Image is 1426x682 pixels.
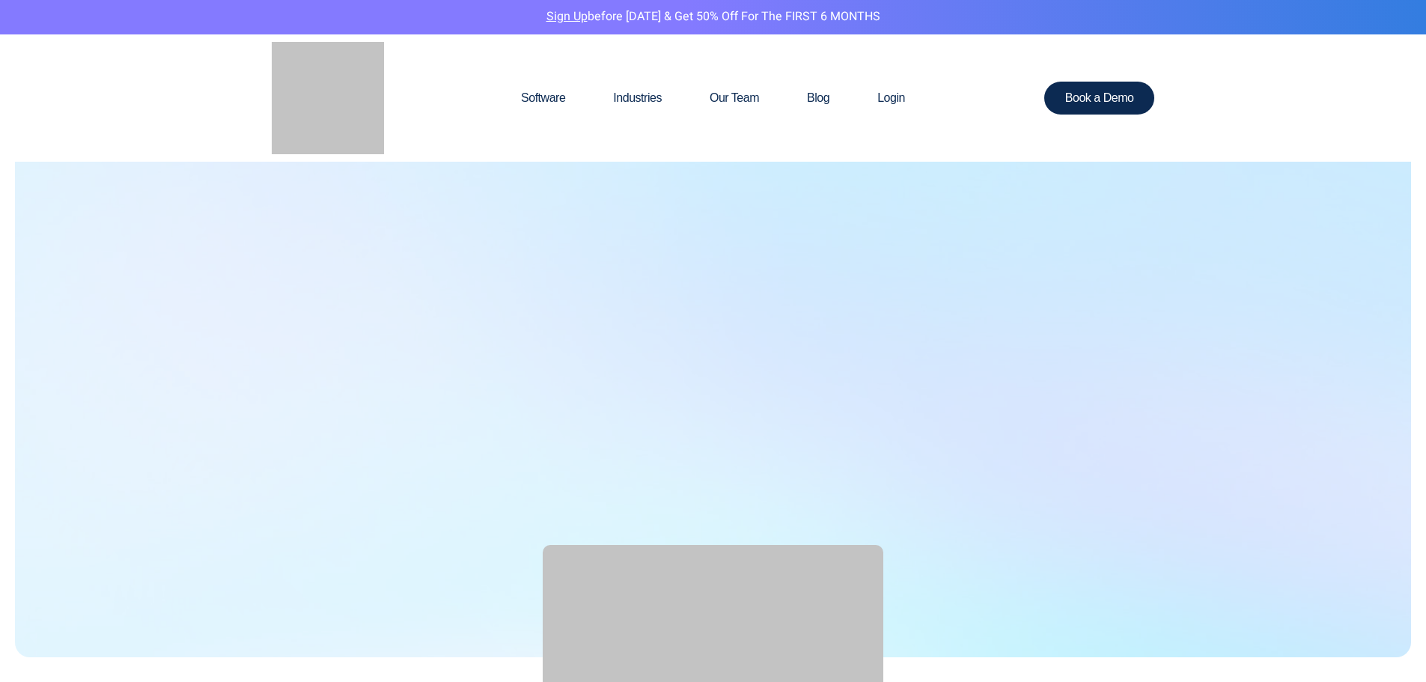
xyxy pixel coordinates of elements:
a: Sign Up [546,7,588,25]
a: Login [853,62,929,134]
a: Industries [589,62,686,134]
a: Book a Demo [1044,82,1155,115]
p: before [DATE] & Get 50% Off for the FIRST 6 MONTHS [11,7,1415,27]
a: Blog [783,62,853,134]
a: Software [497,62,589,134]
a: Our Team [686,62,783,134]
span: Book a Demo [1065,92,1134,104]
